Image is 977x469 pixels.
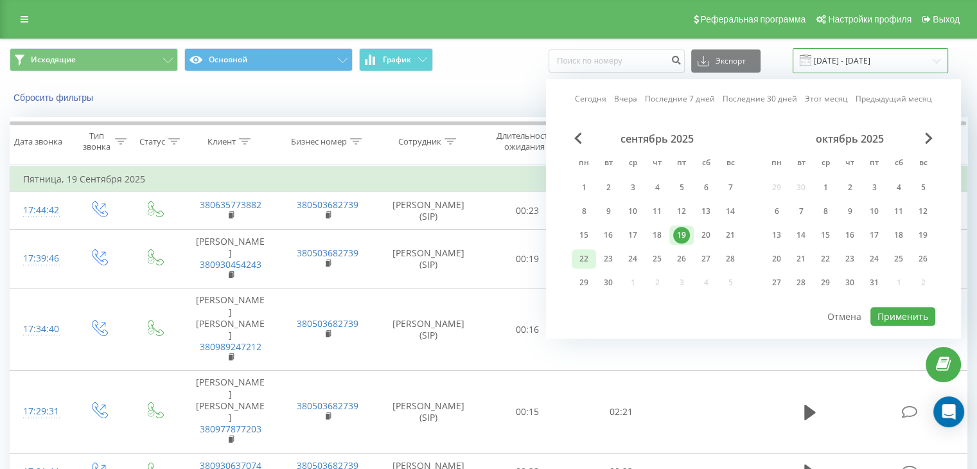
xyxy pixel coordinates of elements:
[816,154,835,173] abbr: среда
[722,251,739,267] div: 28
[862,249,886,269] div: пт 24 окт. 2025 г.
[813,273,838,292] div: ср 29 окт. 2025 г.
[184,48,353,71] button: Основной
[596,202,621,221] div: вт 9 сент. 2025 г.
[673,203,690,220] div: 12
[481,229,574,288] td: 00:19
[673,251,690,267] div: 26
[700,14,805,24] span: Реферальная программа
[576,251,592,267] div: 22
[596,249,621,269] div: вт 23 сент. 2025 г.
[698,251,714,267] div: 27
[911,226,935,245] div: вс 19 окт. 2025 г.
[596,273,621,292] div: вт 30 сент. 2025 г.
[599,154,618,173] abbr: вторник
[840,154,859,173] abbr: четверг
[817,179,834,196] div: 1
[182,371,279,453] td: [PERSON_NAME] [PERSON_NAME]
[359,48,433,71] button: График
[838,178,862,197] div: чт 2 окт. 2025 г.
[911,249,935,269] div: вс 26 окт. 2025 г.
[645,178,669,197] div: чт 4 сент. 2025 г.
[549,49,685,73] input: Поиск по номеру
[614,93,637,105] a: Вчера
[838,202,862,221] div: чт 9 окт. 2025 г.
[376,288,481,371] td: [PERSON_NAME] (SIP)
[669,178,694,197] div: пт 5 сент. 2025 г.
[890,251,907,267] div: 25
[838,273,862,292] div: чт 30 окт. 2025 г.
[767,154,786,173] abbr: понедельник
[866,274,883,291] div: 31
[621,249,645,269] div: ср 24 сент. 2025 г.
[621,202,645,221] div: ср 10 сент. 2025 г.
[81,130,111,152] div: Тип звонка
[182,229,279,288] td: [PERSON_NAME]
[200,423,261,435] a: 380977877203
[817,227,834,243] div: 15
[791,154,811,173] abbr: вторник
[694,249,718,269] div: сб 27 сент. 2025 г.
[723,93,797,105] a: Последние 30 дней
[768,227,785,243] div: 13
[574,154,594,173] abbr: понедельник
[911,202,935,221] div: вс 12 окт. 2025 г.
[841,179,858,196] div: 2
[398,136,441,147] div: Сотрудник
[718,178,743,197] div: вс 7 сент. 2025 г.
[574,132,582,144] span: Previous Month
[813,249,838,269] div: ср 22 окт. 2025 г.
[297,199,358,211] a: 380503682739
[789,249,813,269] div: вт 21 окт. 2025 г.
[672,154,691,173] abbr: пятница
[768,251,785,267] div: 20
[764,226,789,245] div: пн 13 окт. 2025 г.
[841,227,858,243] div: 16
[572,273,596,292] div: пн 29 сент. 2025 г.
[817,251,834,267] div: 22
[23,399,57,424] div: 17:29:31
[862,178,886,197] div: пт 3 окт. 2025 г.
[621,178,645,197] div: ср 3 сент. 2025 г.
[14,136,62,147] div: Дата звонка
[600,203,617,220] div: 9
[694,178,718,197] div: сб 6 сент. 2025 г.
[481,192,574,229] td: 00:23
[10,48,178,71] button: Исходящие
[600,251,617,267] div: 23
[624,179,641,196] div: 3
[23,317,57,342] div: 17:34:40
[813,226,838,245] div: ср 15 окт. 2025 г.
[764,273,789,292] div: пн 27 окт. 2025 г.
[669,249,694,269] div: пт 26 сент. 2025 г.
[886,226,911,245] div: сб 18 окт. 2025 г.
[866,203,883,220] div: 10
[696,154,716,173] abbr: суббота
[718,226,743,245] div: вс 21 сент. 2025 г.
[572,249,596,269] div: пн 22 сент. 2025 г.
[698,227,714,243] div: 20
[576,227,592,243] div: 15
[793,274,809,291] div: 28
[576,179,592,196] div: 1
[722,203,739,220] div: 14
[789,226,813,245] div: вт 14 окт. 2025 г.
[886,202,911,221] div: сб 11 окт. 2025 г.
[649,179,665,196] div: 4
[841,274,858,291] div: 30
[718,202,743,221] div: вс 14 сент. 2025 г.
[645,226,669,245] div: чт 18 сент. 2025 г.
[838,226,862,245] div: чт 16 окт. 2025 г.
[481,371,574,453] td: 00:15
[789,273,813,292] div: вт 28 окт. 2025 г.
[493,130,557,152] div: Длительность ожидания
[600,227,617,243] div: 16
[649,227,665,243] div: 18
[722,179,739,196] div: 7
[865,154,884,173] abbr: пятница
[481,288,574,371] td: 00:16
[890,179,907,196] div: 4
[572,132,743,145] div: сентябрь 2025
[649,251,665,267] div: 25
[291,136,347,147] div: Бизнес номер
